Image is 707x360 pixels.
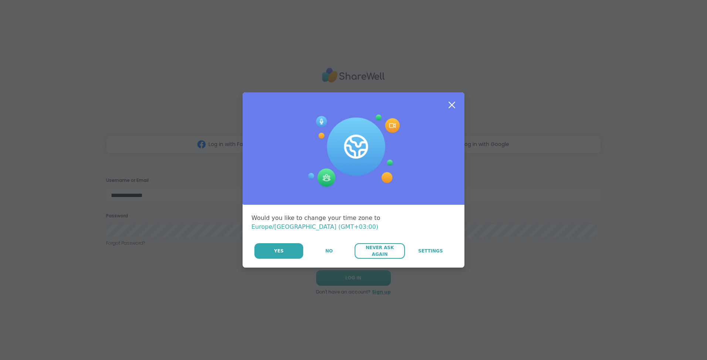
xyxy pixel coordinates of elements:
[355,243,405,259] button: Never Ask Again
[254,243,303,259] button: Yes
[358,244,401,258] span: Never Ask Again
[304,243,354,259] button: No
[251,214,456,231] div: Would you like to change your time zone to
[325,248,333,254] span: No
[307,115,400,187] img: Session Experience
[274,248,284,254] span: Yes
[406,243,456,259] a: Settings
[418,248,443,254] span: Settings
[251,223,378,230] span: Europe/[GEOGRAPHIC_DATA] (GMT+03:00)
